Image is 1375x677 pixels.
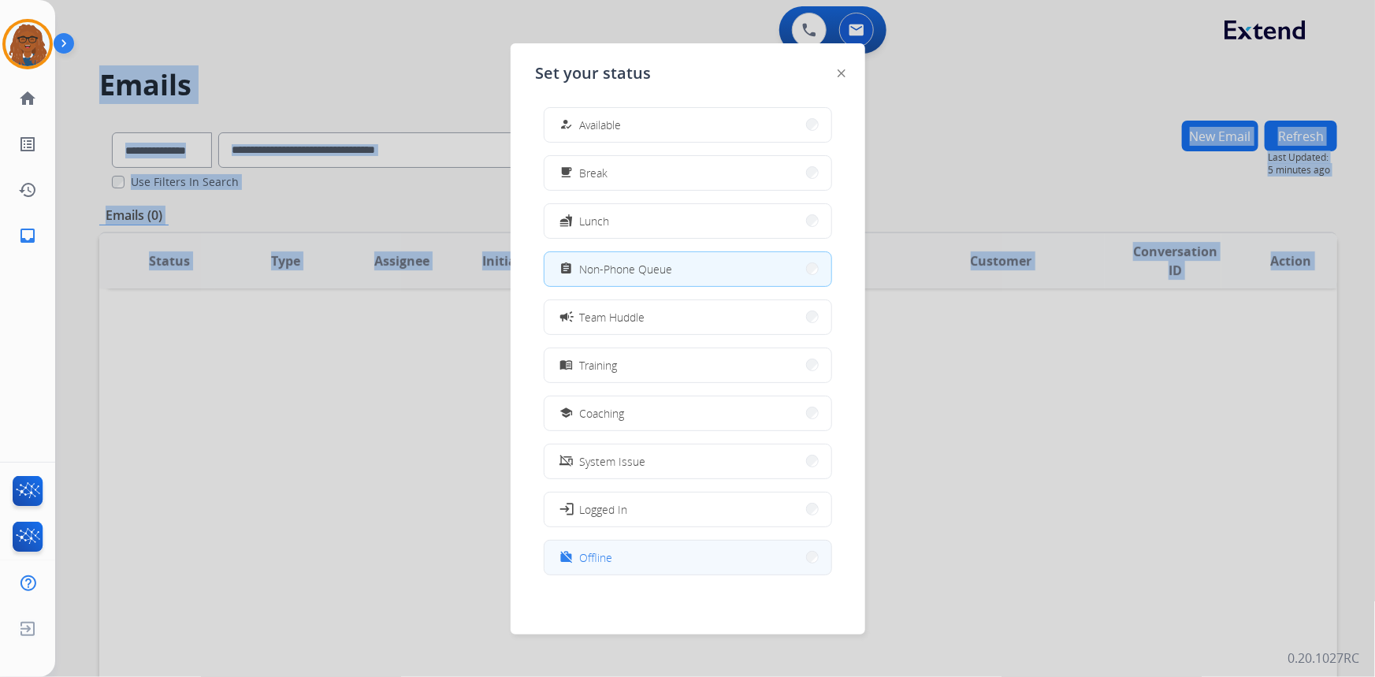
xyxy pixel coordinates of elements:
[838,69,845,77] img: close-button
[580,405,625,422] span: Coaching
[18,135,37,154] mat-icon: list_alt
[559,118,573,132] mat-icon: how_to_reg
[544,445,831,478] button: System Issue
[559,407,573,420] mat-icon: school
[18,180,37,199] mat-icon: history
[544,493,831,526] button: Logged In
[544,541,831,575] button: Offline
[559,166,573,180] mat-icon: free_breakfast
[536,62,652,84] span: Set your status
[559,455,573,468] mat-icon: phonelink_off
[558,501,574,517] mat-icon: login
[559,551,573,564] mat-icon: work_off
[580,213,610,229] span: Lunch
[544,396,831,430] button: Coaching
[544,108,831,142] button: Available
[580,453,646,470] span: System Issue
[580,549,613,566] span: Offline
[18,226,37,245] mat-icon: inbox
[580,117,622,133] span: Available
[544,348,831,382] button: Training
[544,156,831,190] button: Break
[558,309,574,325] mat-icon: campaign
[559,262,573,276] mat-icon: assignment
[580,501,628,518] span: Logged In
[559,359,573,372] mat-icon: menu_book
[544,252,831,286] button: Non-Phone Queue
[580,261,673,277] span: Non-Phone Queue
[544,300,831,334] button: Team Huddle
[6,22,50,66] img: avatar
[580,165,608,181] span: Break
[580,357,618,374] span: Training
[18,89,37,108] mat-icon: home
[1288,649,1359,668] p: 0.20.1027RC
[559,214,573,228] mat-icon: fastfood
[580,309,645,325] span: Team Huddle
[544,204,831,238] button: Lunch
